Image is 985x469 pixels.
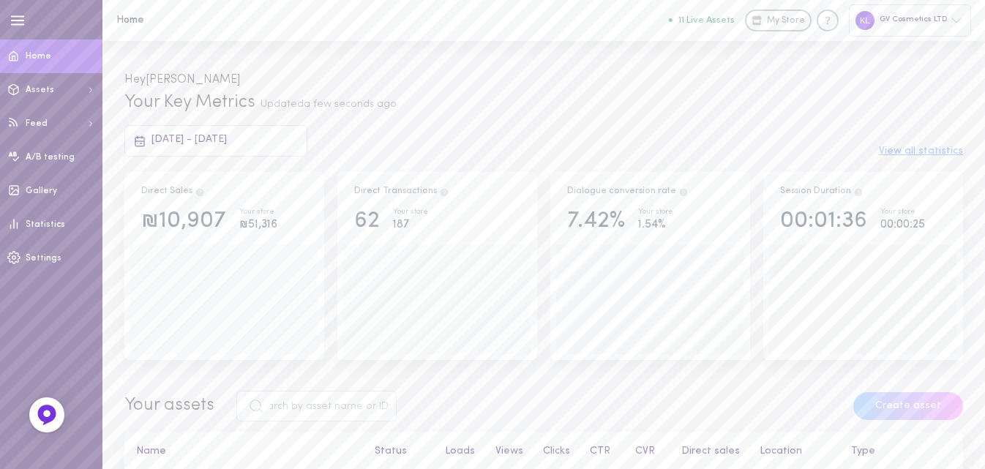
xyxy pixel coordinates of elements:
span: Track how your session duration increase once users engage with your Assets [853,187,864,195]
span: Hey [PERSON_NAME] [124,74,240,86]
div: 00:01:36 [780,209,867,234]
div: ₪10,907 [141,209,226,234]
div: 00:00:25 [880,216,925,234]
button: Loads [438,446,475,457]
span: My Store [767,15,805,28]
span: The percentage of users who interacted with one of Dialogue`s assets and ended up purchasing in t... [678,187,689,195]
h1: Home [116,15,358,26]
span: [DATE] - [DATE] [151,134,227,145]
span: A/B testing [26,153,75,162]
button: Direct sales [674,446,740,457]
div: Dialogue conversion rate [567,185,689,198]
button: CTR [583,446,610,457]
div: Direct Sales [141,185,205,198]
span: Updated a few seconds ago [261,99,397,110]
span: Statistics [26,220,65,229]
span: Settings [26,254,61,263]
div: GV Cosmetics LTD [849,4,971,36]
input: Search by asset name or ID [236,391,397,421]
img: Feedback Button [36,404,58,426]
button: Create asset [853,392,963,420]
span: Your assets [124,397,214,414]
span: Assets [26,86,54,94]
div: 62 [354,209,380,234]
div: ₪51,316 [239,216,277,234]
div: Your store [880,209,925,217]
button: View all statistics [879,146,963,157]
div: Session Duration [780,185,864,198]
button: Clicks [536,446,570,457]
div: 1.54% [638,216,673,234]
div: Knowledge center [817,10,839,31]
span: Your Key Metrics [124,94,255,111]
div: 187 [393,216,428,234]
a: 11 Live Assets [669,15,745,26]
div: Direct Transactions [354,185,449,198]
div: Your store [638,209,673,217]
span: Direct Sales are the result of users clicking on a product and then purchasing the exact same pro... [195,187,205,195]
button: Type [844,446,875,457]
span: Gallery [26,187,57,195]
div: 7.42% [567,209,625,234]
div: Your store [393,209,428,217]
span: Total transactions from users who clicked on a product through Dialogue assets, and purchased the... [439,187,449,195]
button: CVR [628,446,655,457]
button: Name [129,446,166,457]
button: Location [752,446,802,457]
div: Your store [239,209,277,217]
span: Feed [26,119,48,128]
button: Views [488,446,523,457]
a: My Store [745,10,812,31]
button: Status [367,446,407,457]
span: Home [26,52,51,61]
button: 11 Live Assets [669,15,735,25]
